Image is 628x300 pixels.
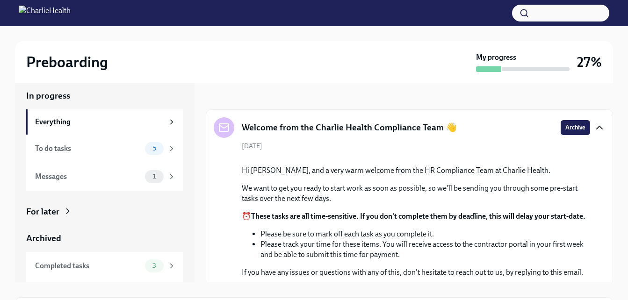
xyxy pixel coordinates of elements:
span: 3 [147,262,162,269]
h2: Preboarding [26,53,108,71]
img: CharlieHealth [19,6,71,21]
div: To do tasks [35,143,141,154]
span: 5 [147,145,162,152]
a: Everything [26,109,183,135]
button: Archive [561,120,590,135]
p: ⏰ [242,211,590,221]
a: To do tasks5 [26,135,183,163]
span: 1 [147,173,161,180]
p: We want to get you ready to start work as soon as possible, so we'll be sending you through some ... [242,183,590,204]
a: Archived [26,232,183,244]
div: Completed tasks [35,261,141,271]
div: Everything [35,117,164,127]
p: If you have any issues or questions with any of this, don't hesitate to reach out to us, by reply... [242,267,590,278]
a: In progress [26,90,183,102]
strong: These tasks are all time-sensitive. If you don't complete them by deadline, this will delay your ... [251,212,585,221]
h3: 27% [577,54,602,71]
div: In progress [206,90,250,102]
li: Please track your time for these items. You will receive access to the contractor portal in your ... [260,239,590,260]
h5: Welcome from the Charlie Health Compliance Team 👋 [242,121,457,134]
li: Please be sure to mark off each task as you complete it. [260,229,590,239]
div: For later [26,206,59,218]
a: Completed tasks3 [26,252,183,280]
p: Hi [PERSON_NAME], and a very warm welcome from the HR Compliance Team at Charlie Health. [242,165,590,176]
a: For later [26,206,183,218]
a: Messages1 [26,163,183,191]
span: Archive [565,123,585,132]
div: Messages [35,171,141,182]
strong: My progress [476,52,516,63]
span: [DATE] [242,142,262,150]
